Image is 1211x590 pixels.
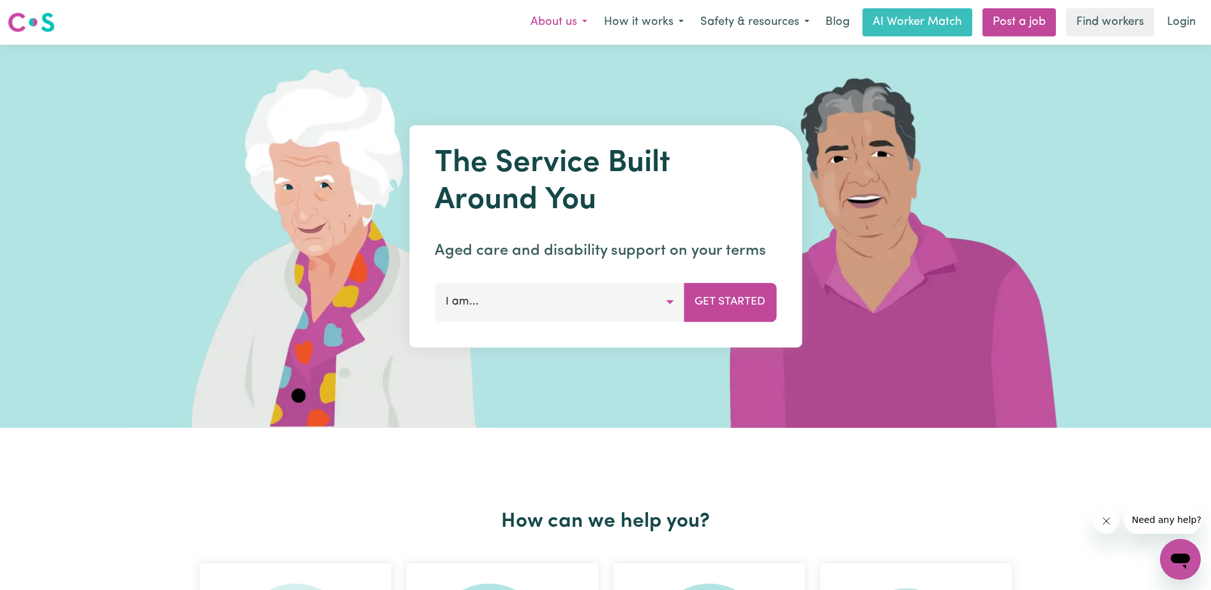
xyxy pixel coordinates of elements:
[435,239,776,262] p: Aged care and disability support on your terms
[818,8,857,36] a: Blog
[435,283,684,321] button: I am...
[862,8,972,36] a: AI Worker Match
[1124,506,1201,534] iframe: Message from company
[8,11,55,34] img: Careseekers logo
[192,510,1019,534] h2: How can we help you?
[692,9,818,36] button: Safety & resources
[8,9,77,19] span: Need any help?
[1066,8,1154,36] a: Find workers
[435,146,776,219] h1: The Service Built Around You
[684,283,776,321] button: Get Started
[1094,508,1119,534] iframe: Close message
[522,9,596,36] button: About us
[8,8,55,37] a: Careseekers logo
[1160,539,1201,580] iframe: Button to launch messaging window
[596,9,692,36] button: How it works
[1159,8,1203,36] a: Login
[982,8,1056,36] a: Post a job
